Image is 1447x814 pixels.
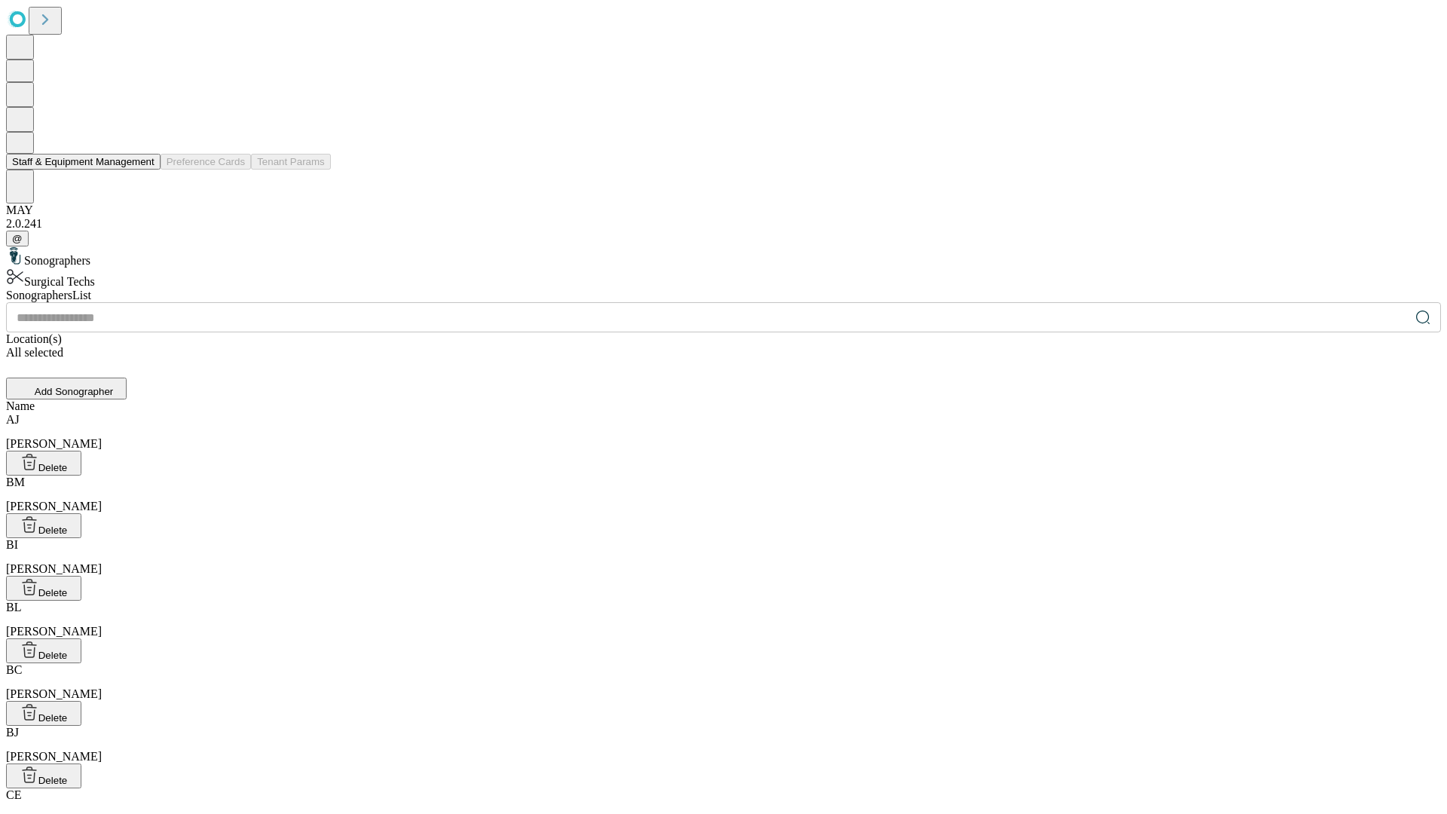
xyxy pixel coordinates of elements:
[6,289,1441,302] div: Sonographers List
[6,268,1441,289] div: Surgical Techs
[6,601,21,614] span: BL
[6,217,1441,231] div: 2.0.241
[6,346,1441,360] div: All selected
[6,601,1441,638] div: [PERSON_NAME]
[38,775,68,786] span: Delete
[6,231,29,246] button: @
[38,650,68,661] span: Delete
[35,386,113,397] span: Add Sonographer
[6,638,81,663] button: Delete
[6,701,81,726] button: Delete
[6,538,18,551] span: BI
[6,203,1441,217] div: MAY
[6,726,1441,764] div: [PERSON_NAME]
[6,246,1441,268] div: Sonographers
[6,513,81,538] button: Delete
[6,476,1441,513] div: [PERSON_NAME]
[161,154,251,170] button: Preference Cards
[6,788,21,801] span: CE
[6,332,62,345] span: Location(s)
[38,525,68,536] span: Delete
[6,378,127,399] button: Add Sonographer
[6,451,81,476] button: Delete
[38,462,68,473] span: Delete
[38,712,68,724] span: Delete
[6,663,22,676] span: BC
[38,587,68,598] span: Delete
[6,538,1441,576] div: [PERSON_NAME]
[12,233,23,244] span: @
[6,663,1441,701] div: [PERSON_NAME]
[6,476,25,488] span: BM
[6,413,20,426] span: AJ
[6,764,81,788] button: Delete
[6,154,161,170] button: Staff & Equipment Management
[6,576,81,601] button: Delete
[6,726,19,739] span: BJ
[251,154,331,170] button: Tenant Params
[6,413,1441,451] div: [PERSON_NAME]
[6,399,1441,413] div: Name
